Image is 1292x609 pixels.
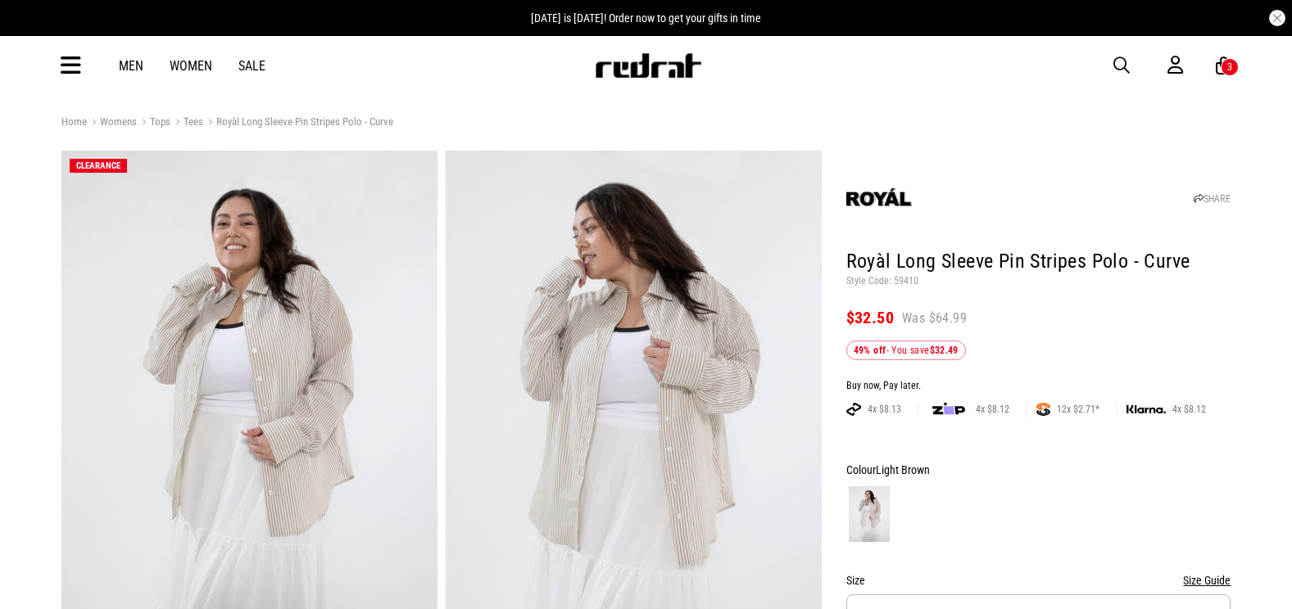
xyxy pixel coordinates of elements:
[932,401,965,417] img: zip
[846,165,912,230] img: Royàl
[1227,61,1232,73] div: 3
[846,275,1231,288] p: Style Code: 59410
[969,403,1016,416] span: 4x $8.12
[846,341,966,360] div: - You save
[531,11,761,25] span: [DATE] is [DATE]! Order now to get your gifts in time
[846,380,1231,393] div: Buy now, Pay later.
[137,115,170,131] a: Tops
[203,115,393,131] a: Royàl Long Sleeve Pin Stripes Polo - Curve
[61,115,87,128] a: Home
[1127,405,1166,414] img: KLARNA
[594,53,702,78] img: Redrat logo
[930,345,959,356] b: $32.49
[846,460,1231,480] div: Colour
[846,571,1231,590] div: Size
[119,58,143,74] a: Men
[854,345,886,356] b: 49% off
[1216,57,1231,74] a: 3
[846,308,894,327] span: $32.50
[1050,403,1106,416] span: 12x $2.71*
[861,403,908,416] span: 4x $8.13
[846,403,861,416] img: AFTERPAY
[1194,193,1231,205] a: SHARE
[1036,403,1050,416] img: SPLITPAY
[876,463,930,476] span: Light Brown
[170,115,203,131] a: Tees
[849,486,890,542] img: Light Brown
[76,160,120,171] span: CLEARANCE
[846,249,1231,275] h1: Royàl Long Sleeve Pin Stripes Polo - Curve
[902,309,967,327] span: Was $64.99
[1183,571,1231,590] button: Size Guide
[170,58,212,74] a: Women
[238,58,265,74] a: Sale
[87,115,137,131] a: Womens
[1166,403,1213,416] span: 4x $8.12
